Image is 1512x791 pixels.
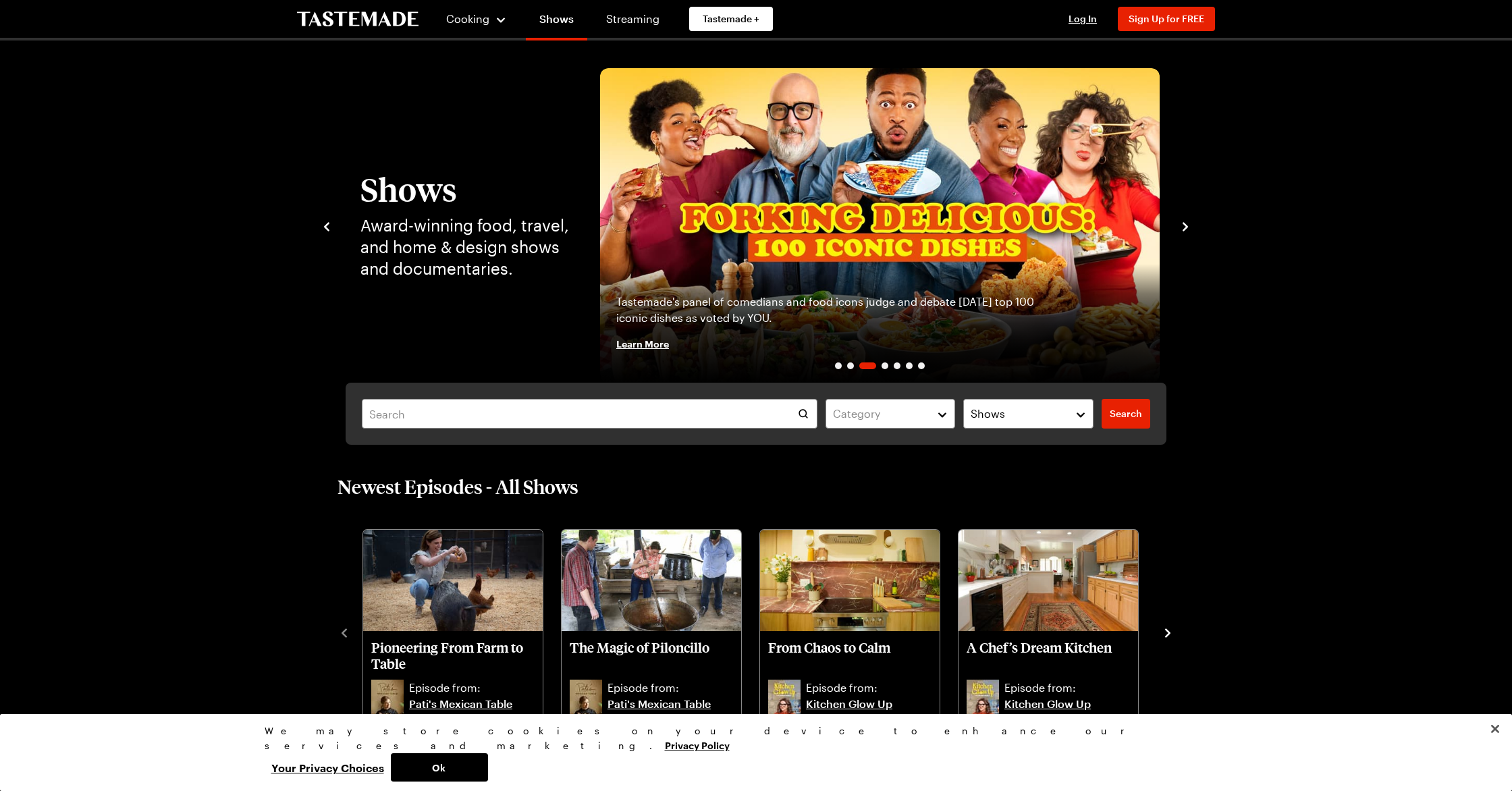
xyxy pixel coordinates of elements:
span: Tastemade + [703,12,759,26]
span: Sign Up for FREE [1129,13,1204,24]
div: Pioneering From Farm to Table [363,530,543,736]
button: Log In [1056,12,1110,26]
button: navigate to next item [1179,217,1192,234]
img: From Chaos to Calm [760,530,940,631]
a: A Chef’s Dream Kitchen [967,639,1130,677]
a: Tastemade + [689,7,773,31]
a: From Chaos to Calm [768,639,932,677]
a: Forking Delicious: 100 Iconic DishesTastemade's panel of comedians and food icons judge and debat... [600,68,1160,383]
div: 3 / 7 [600,68,1160,383]
a: Pati's Mexican Table [409,696,535,728]
span: Go to slide 5 [894,362,900,369]
span: Log In [1069,13,1097,24]
span: Go to slide 1 [835,362,842,369]
a: To Tastemade Home Page [297,11,418,27]
input: Search [362,399,817,429]
span: Go to slide 6 [906,362,913,369]
button: Your Privacy Choices [265,753,391,782]
p: Episode from: [607,680,733,696]
p: A Chef’s Dream Kitchen [967,639,1130,672]
a: Pati's Mexican Table [607,696,733,728]
button: navigate to previous item [320,217,333,234]
p: Episode from: [1004,680,1130,696]
span: Go to slide 3 [859,362,876,369]
img: A Chef’s Dream Kitchen [959,530,1138,631]
p: Tastemade's panel of comedians and food icons judge and debate [DATE] top 100 iconic dishes as vo... [616,294,1038,326]
img: The Magic of Piloncillo [562,530,741,631]
h2: Newest Episodes - All Shows [337,474,578,499]
button: Ok [391,753,488,782]
button: Cooking [446,3,507,35]
a: More information about your privacy, opens in a new tab [665,738,730,751]
button: navigate to previous item [337,624,351,640]
span: Learn More [616,337,669,350]
span: Search [1110,407,1142,420]
p: From Chaos to Calm [768,639,932,672]
div: The Magic of Piloncillo [562,530,741,736]
div: Privacy [265,724,1237,782]
h1: Shows [360,171,573,207]
span: Shows [971,406,1005,422]
button: navigate to next item [1161,624,1174,640]
p: Award-winning food, travel, and home & design shows and documentaries. [360,215,573,279]
span: Cooking [446,12,489,25]
div: Category [833,406,928,422]
div: 3 / 10 [759,526,957,738]
p: Episode from: [409,680,535,696]
div: 2 / 10 [560,526,759,738]
p: The Magic of Piloncillo [570,639,733,672]
p: Pioneering From Farm to Table [371,639,535,672]
a: The Magic of Piloncillo [570,639,733,677]
img: Pioneering From Farm to Table [363,530,543,631]
div: 4 / 10 [957,526,1156,738]
button: Category [826,399,956,429]
a: filters [1102,399,1150,429]
a: Shows [526,3,587,40]
a: Kitchen Glow Up [1004,696,1130,728]
span: Go to slide 4 [882,362,888,369]
a: Kitchen Glow Up [806,696,932,728]
a: Pioneering From Farm to Table [371,639,535,677]
img: Forking Delicious: 100 Iconic Dishes [600,68,1160,383]
button: Close [1480,714,1510,744]
p: Episode from: [806,680,932,696]
span: Go to slide 7 [918,362,925,369]
div: A Chef’s Dream Kitchen [959,530,1138,736]
div: From Chaos to Calm [760,530,940,736]
div: 1 / 10 [362,526,560,738]
span: Go to slide 2 [847,362,854,369]
div: We may store cookies on your device to enhance our services and marketing. [265,724,1237,753]
button: Shows [963,399,1093,429]
button: Sign Up for FREE [1118,7,1215,31]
